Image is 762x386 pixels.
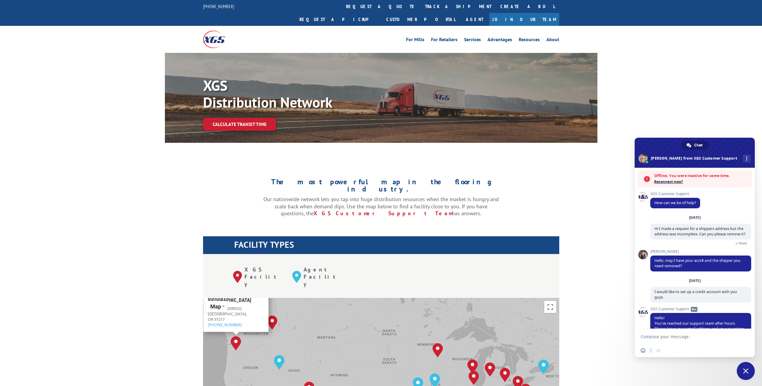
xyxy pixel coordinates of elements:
[406,37,424,44] a: For Mills
[739,241,747,245] span: Read
[519,37,540,44] a: Resources
[650,307,751,311] span: XGS Customer Support
[500,368,510,382] div: Detroit, MI
[295,13,382,26] a: Request a pickup
[231,336,241,351] div: Portland, OR
[382,13,460,26] a: Customer Portal
[210,303,221,310] span: Map
[206,301,227,312] button: Change map style
[681,141,709,150] div: Chat
[737,362,755,380] div: Close chat
[203,118,276,131] a: Calculate transit time
[689,216,701,219] div: [DATE]
[538,360,549,374] div: Rochester, NY
[654,315,745,353] span: Hello! You've reached our support team after hours. Please leave your email address and your ques...
[654,289,737,300] span: I would like to set up a credit account with you guys.
[641,334,736,339] textarea: Compose your message...
[694,141,703,150] span: Chat
[487,37,512,44] a: Advantages
[208,311,247,322] span: [GEOGRAPHIC_DATA], OR 97217
[208,322,242,327] a: [PHONE_NUMBER]
[314,210,452,217] a: XGS Customer Support Team
[654,258,740,268] span: Hello, may I have your acct# and the shipper you need removed?
[544,301,556,313] button: Toggle fullscreen view
[467,359,478,374] div: Milwaukee, WI
[433,343,443,357] div: Minneapolis, MN
[654,173,749,179] span: Offline. You were inactive for some time.
[489,13,559,26] a: Join Our Team
[654,200,696,205] span: How can we be of help?
[203,3,234,9] a: [PHONE_NUMBER]
[234,318,244,332] div: Kent, WA
[460,13,489,26] a: Agent
[244,266,283,287] p: XGS Facility
[485,362,495,377] div: Grand Rapids, MI
[650,192,700,196] span: XGS Customer Support
[641,348,645,353] span: Insert an emoji
[689,279,701,283] div: [DATE]
[654,179,749,185] span: Reconnect now?
[469,371,479,385] div: Chicago, IL
[263,178,499,196] h1: The most powerful map in the flooring industry.
[234,240,559,252] h1: FACILITY TYPES
[464,37,481,44] a: Services
[263,196,499,217] p: Our nationwide network lets you tap into huge distribution resources when the market is hungry an...
[208,292,264,305] h3: [GEOGRAPHIC_DATA], [GEOGRAPHIC_DATA]
[267,315,278,330] div: Spokane, WA
[650,250,751,254] span: [PERSON_NAME]
[546,37,559,44] a: About
[203,77,383,111] p: XGS Distribution Network
[743,155,751,163] div: More channels
[431,37,457,44] a: For Retailers
[274,355,284,369] div: Boise, ID
[654,226,745,237] span: Hi I made a request for a shippers address but the address was incomplete. Can you please remove it?
[691,307,697,312] span: Bot
[304,266,342,287] p: Agent Facility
